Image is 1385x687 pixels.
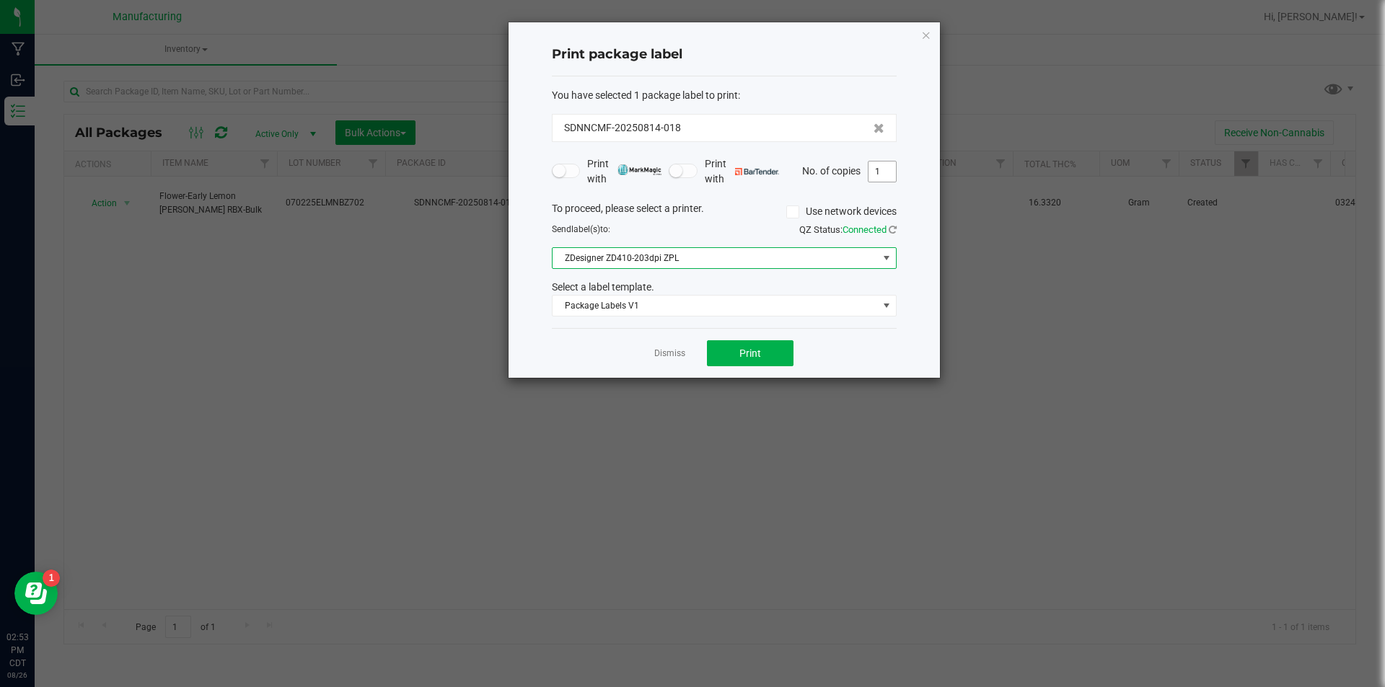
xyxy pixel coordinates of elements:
[799,224,897,235] span: QZ Status:
[552,89,738,101] span: You have selected 1 package label to print
[541,201,907,223] div: To proceed, please select a printer.
[552,224,610,234] span: Send to:
[654,347,685,360] a: Dismiss
[564,120,681,136] span: SDNNCMF-20250814-018
[553,296,878,316] span: Package Labels V1
[571,224,600,234] span: label(s)
[552,88,897,103] div: :
[705,156,779,187] span: Print with
[802,164,861,176] span: No. of copies
[541,280,907,295] div: Select a label template.
[843,224,887,235] span: Connected
[617,164,661,175] img: mark_magic_cybra.png
[43,569,60,587] iframe: Resource center unread badge
[14,572,58,615] iframe: Resource center
[553,248,878,268] span: ZDesigner ZD410-203dpi ZPL
[707,340,793,366] button: Print
[786,204,897,219] label: Use network devices
[735,168,779,175] img: bartender.png
[552,45,897,64] h4: Print package label
[587,156,661,187] span: Print with
[739,347,761,359] span: Print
